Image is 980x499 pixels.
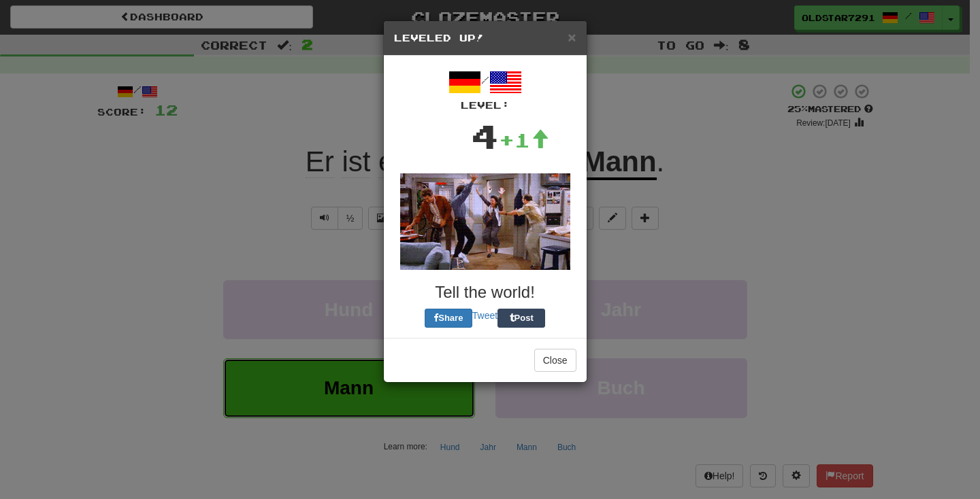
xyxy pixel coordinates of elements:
[568,29,576,45] span: ×
[394,283,576,301] h3: Tell the world!
[400,173,570,270] img: seinfeld-ebe603044fff2fd1d3e1949e7ad7a701fffed037ac3cad15aebc0dce0abf9909.gif
[499,126,549,154] div: +1
[534,349,576,372] button: Close
[394,31,576,45] h5: Leveled Up!
[472,310,497,321] a: Tweet
[497,309,545,328] button: Post
[394,99,576,112] div: Level:
[471,112,499,160] div: 4
[568,30,576,44] button: Close
[394,66,576,112] div: /
[425,309,472,328] button: Share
